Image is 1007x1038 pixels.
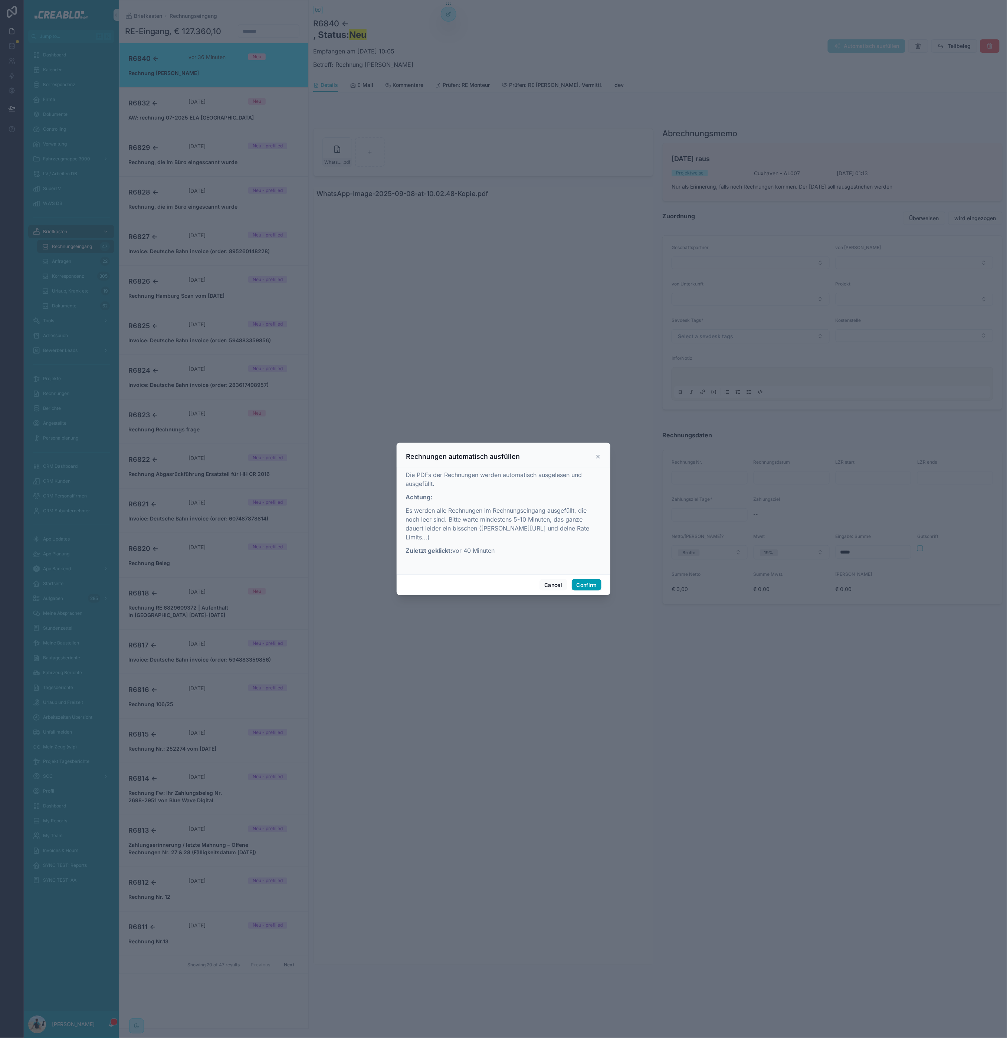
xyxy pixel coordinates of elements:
[406,470,601,488] p: Die PDFs der Rechnungen werden automatisch ausgelesen und ausgefüllt.
[406,493,432,501] strong: Achtung:
[406,506,601,542] p: Es werden alle Rechnungen im Rechnungseingang ausgefüllt, die noch leer sind. Bitte warte mindest...
[406,547,452,554] strong: Zuletzt geklickt:
[572,579,601,591] button: Confirm
[406,452,520,461] h3: Rechnungen automatisch ausfüllen
[406,546,601,555] p: vor 40 Minuten
[539,579,567,591] button: Cancel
